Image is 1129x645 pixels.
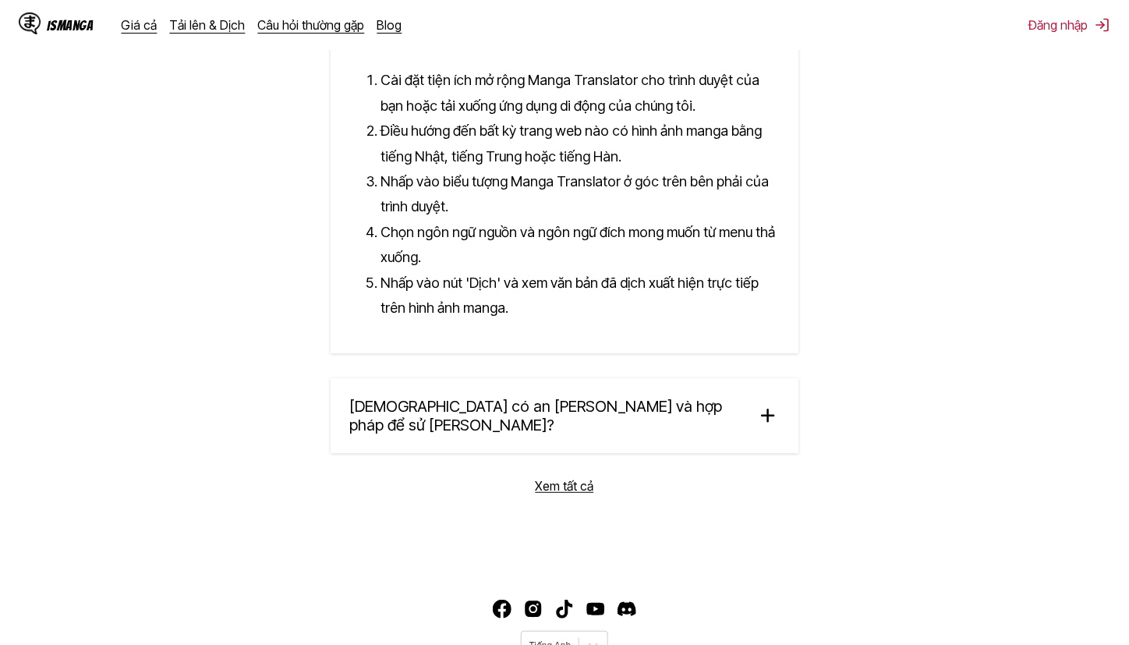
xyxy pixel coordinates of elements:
img: IsManga Instagram [524,600,543,618]
summary: [DEMOGRAPHIC_DATA] có an [PERSON_NAME] và hợp pháp để sử [PERSON_NAME]? [331,378,798,453]
img: IsManga YouTube [586,600,605,618]
img: Đăng xuất [1095,17,1110,33]
button: Đăng nhập [1029,17,1110,33]
font: Chọn ngôn ngữ nguồn và ngôn ngữ đích mong muốn từ menu thả xuống. [380,224,775,265]
font: [DEMOGRAPHIC_DATA] có an [PERSON_NAME] và hợp pháp để sử [PERSON_NAME]? [349,397,722,434]
a: Giá cả [122,17,157,33]
font: IsManga [47,18,94,33]
a: Instagram [524,600,543,618]
a: Xem tất cả [536,478,594,494]
a: Logo IsMangaIsManga [19,12,122,37]
a: TikTok [555,600,574,618]
a: Youtube [586,600,605,618]
img: cộng thêm [756,404,780,427]
a: Facebook [493,600,511,618]
img: IsManga Discord [618,600,636,618]
a: Tải lên & Dịch [170,17,246,33]
img: IsManga Facebook [493,600,511,618]
font: Cài đặt tiện ích mở rộng Manga Translator cho trình duyệt của bạn hoặc tải xuống ứng dụng di động... [380,72,759,113]
a: Bất hòa [618,600,636,618]
font: Nhấp vào nút 'Dịch' và xem văn bản đã dịch xuất hiện trực tiếp trên hình ảnh manga. [380,275,759,316]
font: Đăng nhập [1029,17,1088,33]
a: Blog [377,17,402,33]
a: Câu hỏi thường gặp [258,17,365,33]
font: Điều hướng đến bất kỳ trang web nào có hình ảnh manga bằng tiếng Nhật, tiếng Trung hoặc tiếng Hàn. [380,122,762,164]
img: IsManga TikTok [555,600,574,618]
img: Logo IsManga [19,12,41,34]
font: Nhấp vào biểu tượng Manga Translator ở góc trên bên phải của trình duyệt. [380,173,769,214]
